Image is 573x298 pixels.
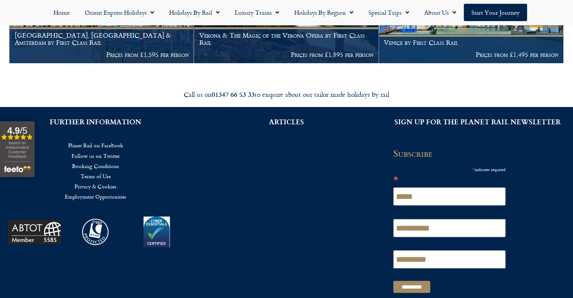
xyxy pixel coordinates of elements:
a: Terms of Use [11,171,180,181]
nav: Menu [4,4,569,21]
a: Booking Conditions [11,160,180,171]
a: Employment Opportunities [11,191,180,201]
a: Start your Journey [464,4,527,21]
a: Follow us on Twitter [11,150,180,160]
h1: [GEOGRAPHIC_DATA], [GEOGRAPHIC_DATA] & Amsterdam by First Class Rail [15,32,189,46]
p: Prices from £1,895 per person [199,51,373,58]
div: indicates required [393,164,506,173]
div: Call us on to enquire about our tailor made holidays by rail [76,90,498,99]
a: Orient Express Holidays [77,4,162,21]
h2: Subscribe [393,148,510,158]
h2: SIGN UP FOR THE PLANET RAIL NEWSLETTER [393,118,562,125]
h2: ARTICLES [202,118,371,125]
h2: FURTHER INFORMATION [11,118,180,125]
a: About Us [417,4,464,21]
a: Privacy & Cookies [11,181,180,191]
h1: Venice by First Class Rail [384,39,558,46]
p: Prices from £1,595 per person [15,51,189,58]
a: Holidays by Rail [162,4,227,21]
a: Home [46,4,77,21]
p: Prices from £1,495 per person [384,51,558,58]
strong: 01347 66 53 33 [212,89,255,99]
h1: Verona & The Magic of the Verona Opera by First Class Rail [199,32,373,46]
a: Planet Rail on Facebook [11,140,180,150]
a: Holidays by Region [287,4,361,21]
a: Special Trips [361,4,417,21]
nav: Menu [11,140,180,201]
a: Luxury Trains [227,4,287,21]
